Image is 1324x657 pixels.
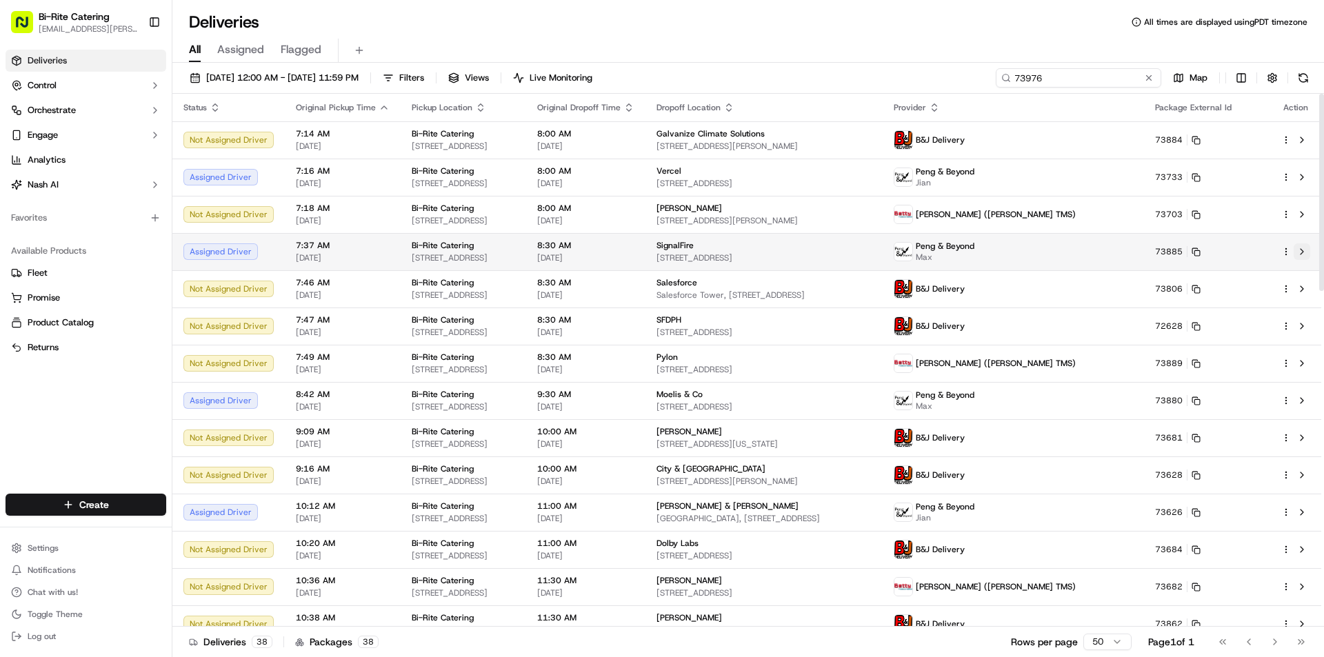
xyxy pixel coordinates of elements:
span: Bi-Rite Catering [412,203,474,214]
div: Start new chat [62,132,226,145]
span: [DATE] [537,215,634,226]
a: Returns [11,341,161,354]
span: [STREET_ADDRESS][PERSON_NAME] [656,476,872,487]
span: 7:46 AM [296,277,390,288]
span: [STREET_ADDRESS] [412,290,515,301]
span: Pylon [137,342,167,352]
span: Toggle Theme [28,609,83,620]
button: Orchestrate [6,99,166,121]
span: [DATE] [296,625,390,636]
span: 7:18 AM [296,203,390,214]
button: [DATE] 12:00 AM - [DATE] 11:59 PM [183,68,365,88]
span: Jian [916,177,974,188]
span: B&J Delivery [916,134,965,145]
span: [PERSON_NAME] ([PERSON_NAME] TMS) [916,581,1076,592]
div: 💻 [117,310,128,321]
span: Original Pickup Time [296,102,376,113]
span: Status [183,102,207,113]
span: Max [916,252,974,263]
span: Chat with us! [28,587,78,598]
span: [STREET_ADDRESS] [656,587,872,598]
span: Pickup Location [412,102,472,113]
img: profile_bj_cartwheel_2man.png [894,429,912,447]
span: [STREET_ADDRESS] [412,550,515,561]
button: Live Monitoring [507,68,599,88]
span: Fleet [28,267,48,279]
span: Peng & Beyond [916,166,974,177]
span: Bi-Rite Catering [412,240,474,251]
div: Action [1281,102,1310,113]
span: SignalFire [656,240,694,251]
span: [STREET_ADDRESS] [412,476,515,487]
span: 7:37 AM [296,240,390,251]
span: B&J Delivery [916,469,965,481]
span: [DATE] [296,550,390,561]
a: Powered byPylon [97,341,167,352]
img: profile_peng_cartwheel.jpg [894,503,912,521]
span: 8:00 AM [537,128,634,139]
span: [DATE] [296,327,390,338]
span: [PERSON_NAME] [656,575,722,586]
img: profile_peng_cartwheel.jpg [894,392,912,410]
span: 73684 [1155,544,1183,555]
button: 72628 [1155,321,1201,332]
div: 38 [252,636,272,648]
img: Liam S. [14,201,36,223]
span: All times are displayed using PDT timezone [1144,17,1307,28]
span: Provider [894,102,926,113]
span: Nash AI [28,179,59,191]
div: 38 [358,636,379,648]
img: betty.jpg [894,354,912,372]
img: Regen Pajulas [14,238,36,260]
span: 7:16 AM [296,165,390,176]
span: 73682 [1155,581,1183,592]
span: Views [465,72,489,84]
img: profile_bj_cartwheel_2man.png [894,615,912,633]
span: [PERSON_NAME] ([PERSON_NAME] TMS) [916,358,1076,369]
button: Create [6,494,166,516]
span: B&J Delivery [916,618,965,629]
div: Available Products [6,240,166,262]
span: 7:47 AM [296,314,390,325]
span: [DATE] [537,327,634,338]
button: Nash AI [6,174,166,196]
button: 73733 [1155,172,1201,183]
span: [DATE] [537,625,634,636]
span: 73885 [1155,246,1183,257]
span: [DATE] [111,251,139,262]
span: • [103,251,108,262]
span: Product Catalog [28,316,94,329]
span: 10:36 AM [296,575,390,586]
span: [DATE] [296,476,390,487]
span: [STREET_ADDRESS][PERSON_NAME] [656,141,872,152]
span: 10:00 AM [537,426,634,437]
img: betty.jpg [894,578,912,596]
div: We're available if you need us! [62,145,190,156]
span: [PERSON_NAME] ([PERSON_NAME] TMS) [916,209,1076,220]
span: [DATE] [537,476,634,487]
span: [DATE] [537,550,634,561]
span: Promise [28,292,60,304]
span: [STREET_ADDRESS] [412,364,515,375]
span: [DATE] [537,141,634,152]
button: 73684 [1155,544,1201,555]
span: [DATE] [296,178,390,189]
button: Returns [6,336,166,358]
span: SFDPH [656,314,681,325]
button: Toggle Theme [6,605,166,624]
button: 73880 [1155,395,1201,406]
span: [EMAIL_ADDRESS][PERSON_NAME][DOMAIN_NAME] [39,23,137,34]
span: [STREET_ADDRESS] [412,215,515,226]
img: betty.jpg [894,205,912,223]
img: 1736555255976-a54dd68f-1ca7-489b-9aae-adbdc363a1c4 [28,214,39,225]
span: [DATE] [296,401,390,412]
span: 73889 [1155,358,1183,369]
button: Bi-Rite Catering [39,10,110,23]
span: Assigned [217,41,264,58]
span: Knowledge Base [28,308,106,322]
span: Orchestrate [28,104,76,117]
span: 7:49 AM [296,352,390,363]
button: 73806 [1155,283,1201,294]
button: Log out [6,627,166,646]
